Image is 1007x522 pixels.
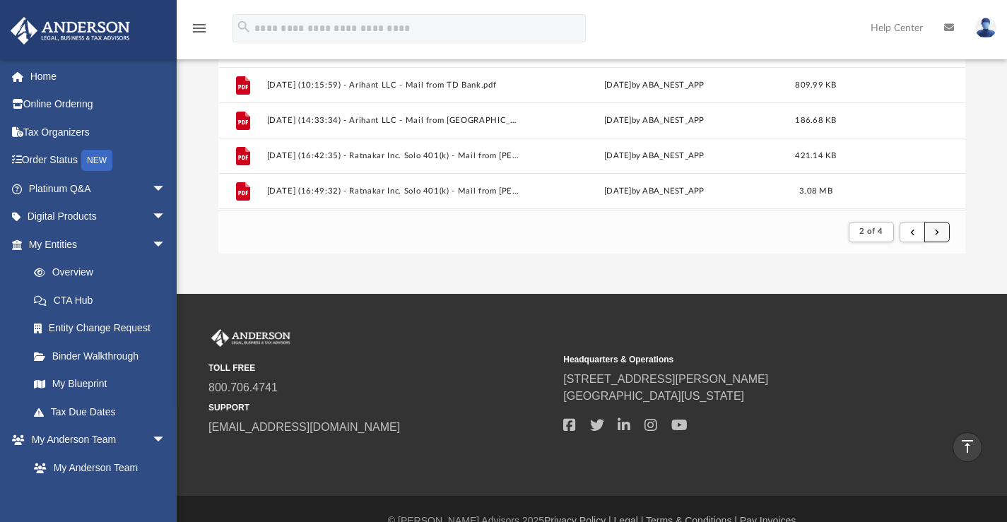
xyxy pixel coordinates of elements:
[10,146,187,175] a: Order StatusNEW
[266,150,521,160] button: [DATE] (16:42:35) - Ratnakar Inc. Solo 401(k) - Mail from [PERSON_NAME].pdf
[152,230,180,259] span: arrow_drop_down
[563,353,908,366] small: Headquarters & Operations
[795,81,836,88] span: 809.99 KB
[152,174,180,203] span: arrow_drop_down
[152,203,180,232] span: arrow_drop_down
[20,398,187,426] a: Tax Due Dates
[10,426,180,454] a: My Anderson Teamarrow_drop_down
[20,342,187,370] a: Binder Walkthrough
[10,62,187,90] a: Home
[975,18,996,38] img: User Pic
[152,426,180,455] span: arrow_drop_down
[10,174,187,203] a: Platinum Q&Aarrow_drop_down
[20,314,187,343] a: Entity Change Request
[20,286,187,314] a: CTA Hub
[849,222,893,242] button: 2 of 4
[795,116,836,124] span: 186.68 KB
[208,421,400,433] a: [EMAIL_ADDRESS][DOMAIN_NAME]
[959,438,976,455] i: vertical_align_top
[6,17,134,45] img: Anderson Advisors Platinum Portal
[236,19,252,35] i: search
[859,227,883,235] span: 2 of 4
[10,90,187,119] a: Online Ordering
[191,20,208,37] i: menu
[81,150,112,171] div: NEW
[20,370,180,398] a: My Blueprint
[208,329,293,348] img: Anderson Advisors Platinum Portal
[266,186,521,195] button: [DATE] (16:49:32) - Ratnakar Inc. Solo 401(k) - Mail from [PERSON_NAME] [PERSON_NAME] & Co., Inc....
[20,259,187,287] a: Overview
[266,115,521,124] button: [DATE] (14:33:34) - Arihant LLC - Mail from [GEOGRAPHIC_DATA]pdf
[527,114,782,126] div: [DATE] by ABA_NEST_APP
[208,362,553,374] small: TOLL FREE
[10,203,187,231] a: Digital Productsarrow_drop_down
[266,80,521,89] button: [DATE] (10:15:59) - Arihant LLC - Mail from TD Bank.pdf
[953,432,982,462] a: vertical_align_top
[527,78,782,91] div: [DATE] by ABA_NEST_APP
[10,118,187,146] a: Tax Organizers
[527,184,782,197] div: [DATE] by ABA_NEST_APP
[208,381,278,393] a: 800.706.4741
[527,149,782,162] div: [DATE] by ABA_NEST_APP
[10,230,187,259] a: My Entitiesarrow_drop_down
[563,373,768,385] a: [STREET_ADDRESS][PERSON_NAME]
[795,151,836,159] span: 421.14 KB
[20,453,173,482] a: My Anderson Team
[208,401,553,414] small: SUPPORT
[563,390,744,402] a: [GEOGRAPHIC_DATA][US_STATE]
[191,27,208,37] a: menu
[799,186,832,194] span: 3.08 MB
